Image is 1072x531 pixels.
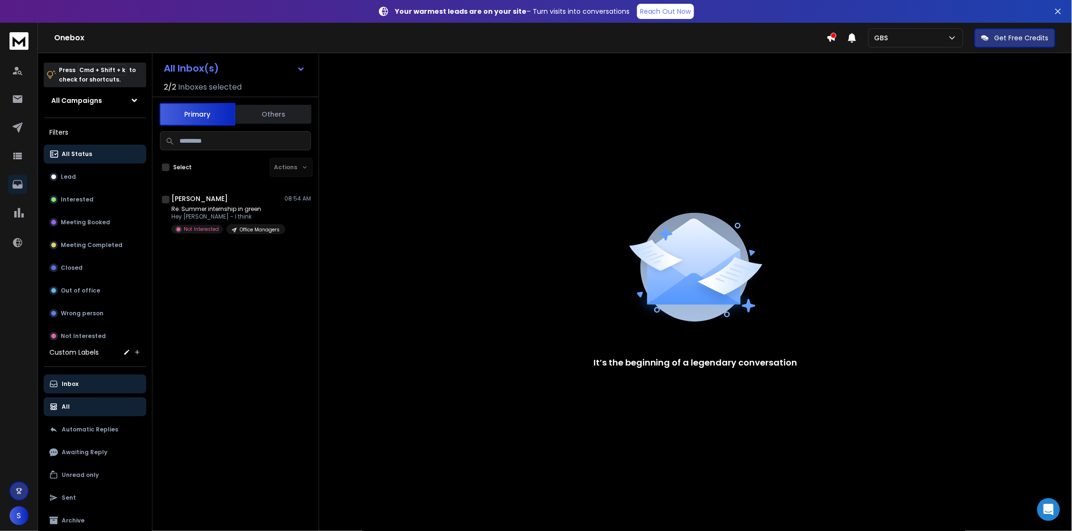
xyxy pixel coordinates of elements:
h1: Onebox [54,32,827,44]
button: Unread only [44,466,146,485]
button: Archive [44,511,146,530]
p: Archive [62,517,85,524]
span: Cmd + Shift + k [78,64,127,75]
h3: Custom Labels [49,348,99,357]
h1: All Campaigns [51,96,102,105]
label: Select [173,164,192,171]
button: S [9,506,28,525]
button: All Inbox(s) [156,59,313,78]
p: Out of office [61,287,100,294]
p: Interested [61,196,94,203]
h3: Filters [44,126,146,139]
strong: Your warmest leads are on your site [395,7,527,16]
button: Lead [44,167,146,186]
img: logo [9,32,28,50]
a: Reach Out Now [637,4,694,19]
p: Meeting Booked [61,219,110,226]
button: All Status [44,145,146,164]
p: Wrong person [61,310,103,317]
button: Inbox [44,375,146,394]
button: Primary [160,103,235,126]
p: – Turn visits into conversations [395,7,630,16]
p: Not Interested [61,332,106,340]
p: Meeting Completed [61,241,122,249]
button: Wrong person [44,304,146,323]
p: Re: Summer internship in green [171,205,285,213]
button: Meeting Booked [44,213,146,232]
p: Office Managers [240,226,280,233]
div: Open Intercom Messenger [1037,498,1060,521]
button: Others [235,104,311,125]
p: All [62,403,70,411]
p: It’s the beginning of a legendary conversation [593,356,798,369]
p: Get Free Credits [995,33,1049,43]
p: GBS [875,33,892,43]
p: 08:54 AM [284,195,311,202]
p: Sent [62,494,76,502]
p: Not Interested [184,226,219,233]
p: All Status [62,150,92,158]
p: Unread only [62,471,99,479]
p: Inbox [62,380,78,388]
span: 2 / 2 [164,82,176,93]
button: All [44,397,146,416]
h1: All Inbox(s) [164,64,219,73]
button: Get Free Credits [975,28,1055,47]
button: Sent [44,488,146,507]
p: Closed [61,264,83,272]
h1: [PERSON_NAME] [171,194,228,203]
p: Press to check for shortcuts. [59,65,136,84]
button: Automatic Replies [44,420,146,439]
p: Lead [61,173,76,181]
button: All Campaigns [44,91,146,110]
button: Meeting Completed [44,236,146,255]
p: Awaiting Reply [62,449,107,456]
p: Automatic Replies [62,426,118,433]
button: Awaiting Reply [44,443,146,462]
button: Out of office [44,281,146,300]
button: Not Interested [44,327,146,346]
p: Hey [PERSON_NAME] - I think [171,213,285,220]
button: Closed [44,258,146,277]
h3: Inboxes selected [178,82,242,93]
p: Reach Out Now [640,7,691,16]
button: Interested [44,190,146,209]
